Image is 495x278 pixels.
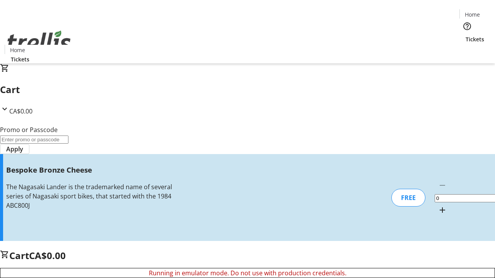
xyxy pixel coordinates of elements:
[6,182,175,210] div: The Nagasaki Lander is the trademarked name of several series of Nagasaki sport bikes, that start...
[466,35,484,43] span: Tickets
[10,46,25,54] span: Home
[391,189,425,207] div: FREE
[459,35,490,43] a: Tickets
[465,10,480,19] span: Home
[9,107,32,115] span: CA$0.00
[5,55,36,63] a: Tickets
[6,144,23,154] span: Apply
[6,164,175,175] h3: Bespoke Bronze Cheese
[459,43,475,59] button: Cart
[460,10,485,19] a: Home
[5,22,73,61] img: Orient E2E Organization Z0BCHeyFmL's Logo
[435,202,450,218] button: Increment by one
[29,249,66,262] span: CA$0.00
[11,55,29,63] span: Tickets
[459,19,475,34] button: Help
[5,46,30,54] a: Home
